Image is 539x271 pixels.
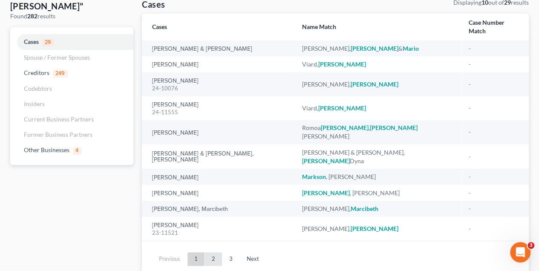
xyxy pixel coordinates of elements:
[152,46,252,52] a: [PERSON_NAME] & [PERSON_NAME]
[10,34,133,50] a: Cases29
[27,12,37,20] strong: 282
[205,252,222,266] a: 2
[73,147,81,155] span: 4
[152,175,199,181] a: [PERSON_NAME]
[24,54,90,61] span: Spouse / Former Spouses
[462,14,529,40] th: Case Number Match
[527,242,534,249] span: 3
[302,148,455,165] div: [PERSON_NAME] & [PERSON_NAME], Dyna
[24,85,52,92] span: Codebtors
[302,104,455,112] div: Viard,
[469,189,519,197] div: -
[302,80,455,89] div: [PERSON_NAME],
[318,61,366,68] em: [PERSON_NAME]
[321,124,369,131] em: [PERSON_NAME]
[302,225,455,233] div: [PERSON_NAME],
[295,14,462,40] th: Name Match
[152,62,199,68] a: [PERSON_NAME]
[302,173,326,180] em: Markson
[351,45,398,52] em: [PERSON_NAME]
[152,102,199,108] a: [PERSON_NAME]
[469,80,519,89] div: -
[351,81,398,88] em: [PERSON_NAME]
[24,115,94,123] span: Current Business Partners
[24,38,39,45] span: Cases
[10,112,133,127] a: Current Business Partners
[469,173,519,181] div: -
[152,151,288,163] a: [PERSON_NAME] & [PERSON_NAME], [PERSON_NAME]
[469,128,519,136] div: -
[152,229,288,237] div: 23-11521
[510,242,530,262] iframe: Intercom live chat
[10,96,133,112] a: Insiders
[351,225,398,232] em: [PERSON_NAME]
[10,65,133,81] a: Creditors249
[10,12,133,20] div: Found results
[24,100,45,107] span: Insiders
[142,14,295,40] th: Cases
[469,225,519,233] div: -
[403,45,419,52] em: Mario
[302,60,455,69] div: Viard,
[318,104,366,112] em: [PERSON_NAME]
[10,127,133,142] a: Former Business Partners
[42,39,54,46] span: 29
[152,84,288,92] div: 24-10076
[370,124,418,131] em: [PERSON_NAME]
[302,189,455,197] div: , [PERSON_NAME]
[53,70,68,78] span: 249
[302,173,455,181] div: , [PERSON_NAME]
[10,50,133,65] a: Spouse / Former Spouses
[24,146,69,153] span: Other Businesses
[152,78,199,84] a: [PERSON_NAME]
[469,60,519,69] div: -
[302,189,350,196] em: [PERSON_NAME]
[152,108,288,116] div: 24-11555
[240,252,266,266] a: Next
[469,153,519,161] div: -
[302,205,455,213] div: [PERSON_NAME],
[24,131,92,138] span: Former Business Partners
[469,205,519,213] div: -
[10,142,133,158] a: Other Businesses4
[152,190,199,196] a: [PERSON_NAME]
[187,252,205,266] a: 1
[152,206,228,212] a: [PERSON_NAME], Marcibeth
[302,157,350,164] em: [PERSON_NAME]
[24,69,49,76] span: Creditors
[152,130,199,136] a: [PERSON_NAME]
[302,124,455,141] div: Romoa , [PERSON_NAME]
[152,222,199,228] a: [PERSON_NAME]
[10,81,133,96] a: Codebtors
[222,252,239,266] a: 3
[469,104,519,112] div: -
[351,205,378,212] em: Marcibeth
[469,44,519,53] div: -
[302,44,455,53] div: [PERSON_NAME], &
